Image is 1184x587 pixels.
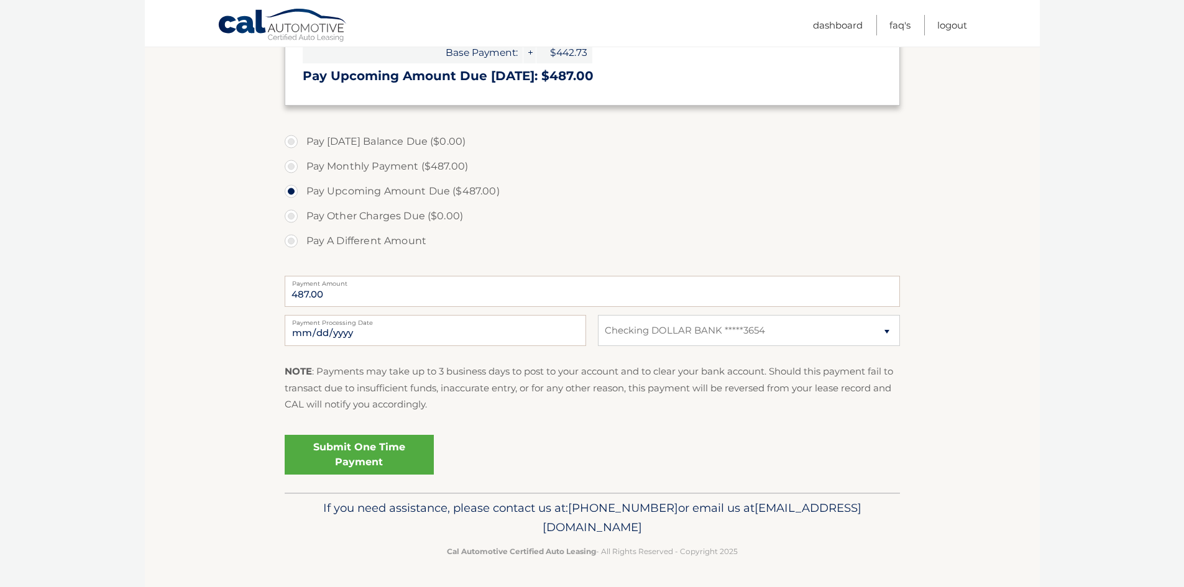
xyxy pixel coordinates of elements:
label: Pay Upcoming Amount Due ($487.00) [285,179,900,204]
span: [PHONE_NUMBER] [568,501,678,515]
h3: Pay Upcoming Amount Due [DATE]: $487.00 [303,68,882,84]
label: Pay Monthly Payment ($487.00) [285,154,900,179]
strong: NOTE [285,365,312,377]
p: : Payments may take up to 3 business days to post to your account and to clear your bank account.... [285,363,900,412]
span: Base Payment: [303,42,523,63]
label: Pay Other Charges Due ($0.00) [285,204,900,229]
span: + [523,42,536,63]
p: - All Rights Reserved - Copyright 2025 [293,545,892,558]
a: Logout [937,15,967,35]
a: FAQ's [889,15,911,35]
input: Payment Amount [285,276,900,307]
span: $442.73 [536,42,592,63]
a: Cal Automotive [218,8,348,44]
label: Payment Amount [285,276,900,286]
label: Pay A Different Amount [285,229,900,253]
a: Submit One Time Payment [285,435,434,475]
input: Payment Date [285,315,586,346]
p: If you need assistance, please contact us at: or email us at [293,498,892,538]
label: Pay [DATE] Balance Due ($0.00) [285,129,900,154]
label: Payment Processing Date [285,315,586,325]
a: Dashboard [813,15,863,35]
strong: Cal Automotive Certified Auto Leasing [447,547,596,556]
